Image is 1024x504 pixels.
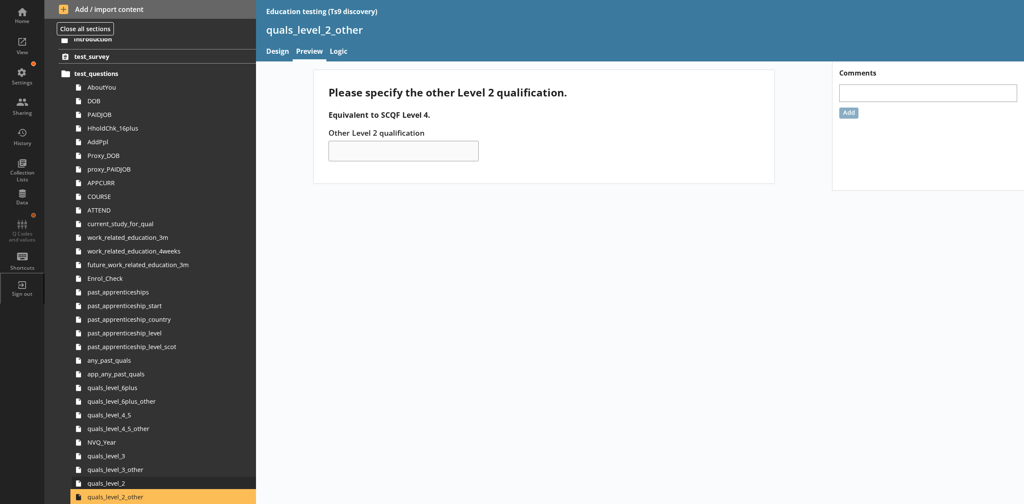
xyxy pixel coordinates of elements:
[72,286,256,299] a: past_apprenticeships
[74,52,218,61] span: test_survey
[87,370,221,378] span: app_any_past_quals
[87,274,221,283] span: Enrol_Check
[72,108,256,122] a: PAIDJOB
[72,231,256,245] a: work_related_education_3m
[87,179,221,187] span: APPCURR
[74,70,218,78] span: test_questions
[57,22,114,35] button: Close all sections
[72,354,256,367] a: any_past_quals
[7,110,37,117] div: Sharing
[329,85,759,99] div: Please specify the other Level 2 qualification.
[72,367,256,381] a: app_any_past_quals
[263,43,293,61] a: Design
[72,422,256,436] a: quals_level_4_5_other
[58,49,256,64] a: test_survey
[87,124,221,132] span: HholdChk_16plus
[87,192,221,201] span: COURSE
[87,97,221,105] span: DOB
[266,23,1014,36] h1: quals_level_2_other
[72,408,256,422] a: quals_level_4_5
[72,395,256,408] a: quals_level_6plus_other
[72,313,256,326] a: past_apprenticeship_country
[72,245,256,258] a: work_related_education_4weeks
[72,81,256,94] a: AboutYou
[72,381,256,395] a: quals_level_6plus
[58,32,256,46] a: Introduction
[87,138,221,146] span: AddPpl
[293,43,326,61] a: Preview
[72,299,256,313] a: past_apprenticeship_start
[7,169,37,183] div: Collection Lists
[87,411,221,419] span: quals_level_4_5
[72,204,256,217] a: ATTEND
[87,397,221,405] span: quals_level_6plus_other
[7,79,37,86] div: Settings
[832,61,1024,78] h1: Comments
[7,199,37,206] div: Data
[7,49,37,56] div: View
[72,272,256,286] a: Enrol_Check
[87,479,221,487] span: quals_level_2
[87,247,221,255] span: work_related_education_4weeks
[72,340,256,354] a: past_apprenticeship_level_scot
[87,438,221,446] span: NVQ_Year
[87,493,221,501] span: quals_level_2_other
[72,122,256,135] a: HholdChk_16plus
[59,5,242,14] span: Add / import content
[87,111,221,119] span: PAIDJOB
[87,151,221,160] span: Proxy_DOB
[7,18,37,25] div: Home
[72,163,256,176] a: proxy_PAIDJOB
[329,110,430,120] strong: Equivalent to SCQF Level 4.
[326,43,351,61] a: Logic
[72,149,256,163] a: Proxy_DOB
[72,490,256,504] a: quals_level_2_other
[87,165,221,173] span: proxy_PAIDJOB
[72,449,256,463] a: quals_level_3
[72,176,256,190] a: APPCURR
[87,356,221,364] span: any_past_quals
[74,35,218,43] span: Introduction
[87,302,221,310] span: past_apprenticeship_start
[87,288,221,296] span: past_apprenticeships
[87,261,221,269] span: future_work_related_education_3m
[87,206,221,214] span: ATTEND
[58,67,256,81] a: test_questions
[7,140,37,147] div: History
[72,217,256,231] a: current_study_for_qual
[72,326,256,340] a: past_apprenticeship_level
[72,135,256,149] a: AddPpl
[72,477,256,490] a: quals_level_2
[87,315,221,323] span: past_apprenticeship_country
[266,7,377,16] div: Education testing (Ts9 discovery)
[87,384,221,392] span: quals_level_6plus
[72,436,256,449] a: NVQ_Year
[87,83,221,91] span: AboutYou
[87,329,221,337] span: past_apprenticeship_level
[87,425,221,433] span: quals_level_4_5_other
[87,343,221,351] span: past_apprenticeship_level_scot
[87,220,221,228] span: current_study_for_qual
[87,452,221,460] span: quals_level_3
[72,463,256,477] a: quals_level_3_other
[72,258,256,272] a: future_work_related_education_3m
[87,233,221,242] span: work_related_education_3m
[7,291,37,297] div: Sign out
[72,94,256,108] a: DOB
[87,466,221,474] span: quals_level_3_other
[7,265,37,271] div: Shortcuts
[72,190,256,204] a: COURSE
